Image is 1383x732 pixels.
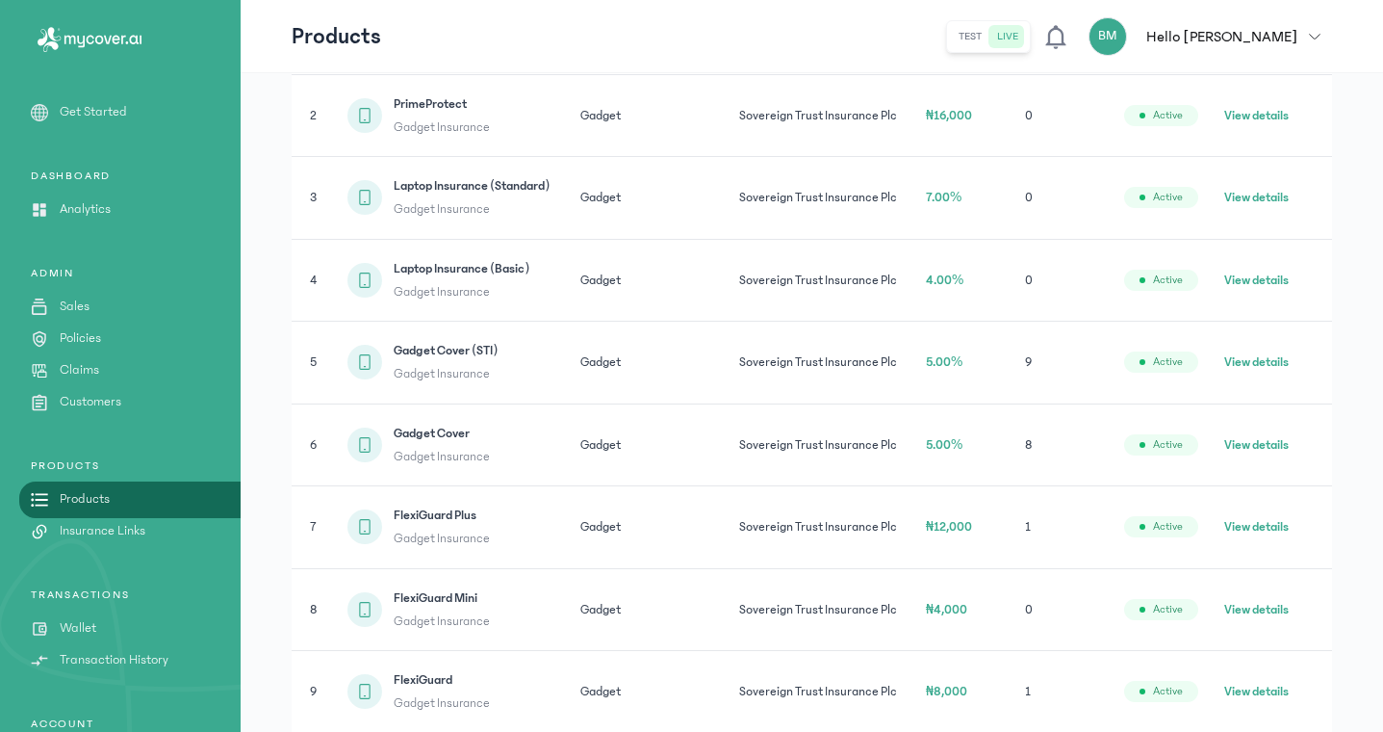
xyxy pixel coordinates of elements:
[60,392,121,412] p: Customers
[60,328,101,349] p: Policies
[310,191,317,204] span: 3
[728,322,914,405] td: Sovereign Trust Insurance Plc
[1224,600,1289,619] button: View details
[60,489,110,510] p: Products
[1153,190,1183,205] span: Active
[926,603,968,616] span: ₦4,000
[394,612,490,631] span: Gadget Insurance
[60,650,168,670] p: Transaction History
[1025,355,1032,369] span: 9
[1153,519,1183,535] span: Active
[1224,353,1289,372] button: View details
[1224,682,1289,701] button: View details
[926,274,964,287] span: 4.00%
[1153,437,1183,453] span: Active
[1224,106,1289,125] button: View details
[926,685,968,698] span: ₦8,000
[728,486,914,569] td: Sovereign Trust Insurance Plc
[394,364,499,383] span: Gadget Insurance
[569,322,728,405] td: Gadget
[1088,17,1332,56] button: BMHello [PERSON_NAME]
[926,438,963,452] span: 5.00%
[310,685,317,698] span: 9
[728,74,914,157] td: Sovereign Trust Insurance Plc
[728,568,914,651] td: Sovereign Trust Insurance Plc
[394,447,490,466] span: Gadget Insurance
[926,191,962,204] span: 7.00%
[60,297,90,317] p: Sales
[310,603,317,616] span: 8
[394,282,530,301] span: Gadget Insurance
[926,109,973,122] span: ₦16,000
[60,521,145,541] p: Insurance Links
[1025,603,1033,616] span: 0
[569,404,728,486] td: Gadget
[1025,520,1031,534] span: 1
[60,102,127,122] p: Get Started
[310,109,317,122] span: 2
[1088,17,1127,56] div: BM
[292,21,381,52] p: Products
[1025,274,1033,287] span: 0
[394,529,490,548] span: Gadget Insurance
[394,506,490,525] span: FlexiGuard Plus
[1153,684,1183,699] span: Active
[728,157,914,240] td: Sovereign Trust Insurance Plc
[1153,602,1183,617] span: Active
[728,239,914,322] td: Sovereign Trust Insurance Plc
[926,520,973,534] span: ₦12,000
[1146,25,1297,48] p: Hello [PERSON_NAME]
[1153,108,1183,123] span: Active
[310,355,317,369] span: 5
[569,568,728,651] td: Gadget
[1224,271,1289,290] button: View details
[394,176,551,196] span: Laptop Insurance (Standard)
[951,25,989,48] button: test
[394,424,490,443] span: Gadget Cover
[728,404,914,486] td: Sovereign Trust Insurance Plc
[394,588,490,608] span: FlexiGuard Mini
[394,199,551,219] span: Gadget Insurance
[569,74,728,157] td: Gadget
[1025,109,1033,122] span: 0
[394,693,490,713] span: Gadget Insurance
[310,438,317,452] span: 6
[569,157,728,240] td: Gadget
[60,199,111,220] p: Analytics
[1224,188,1289,207] button: View details
[569,486,728,569] td: Gadget
[394,670,490,690] span: FlexiGuard
[1224,435,1289,455] button: View details
[1025,438,1032,452] span: 8
[310,520,317,534] span: 7
[926,355,963,369] span: 5.00%
[394,94,490,114] span: PrimeProtect
[394,259,530,278] span: Laptop Insurance (Basic)
[60,360,99,380] p: Claims
[989,25,1026,48] button: live
[1153,354,1183,370] span: Active
[1025,685,1031,698] span: 1
[310,274,317,287] span: 4
[569,239,728,322] td: Gadget
[1224,517,1289,536] button: View details
[60,618,96,639] p: Wallet
[394,118,490,137] span: Gadget Insurance
[394,341,499,360] span: Gadget Cover (STI)
[1153,273,1183,288] span: Active
[1025,191,1033,204] span: 0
